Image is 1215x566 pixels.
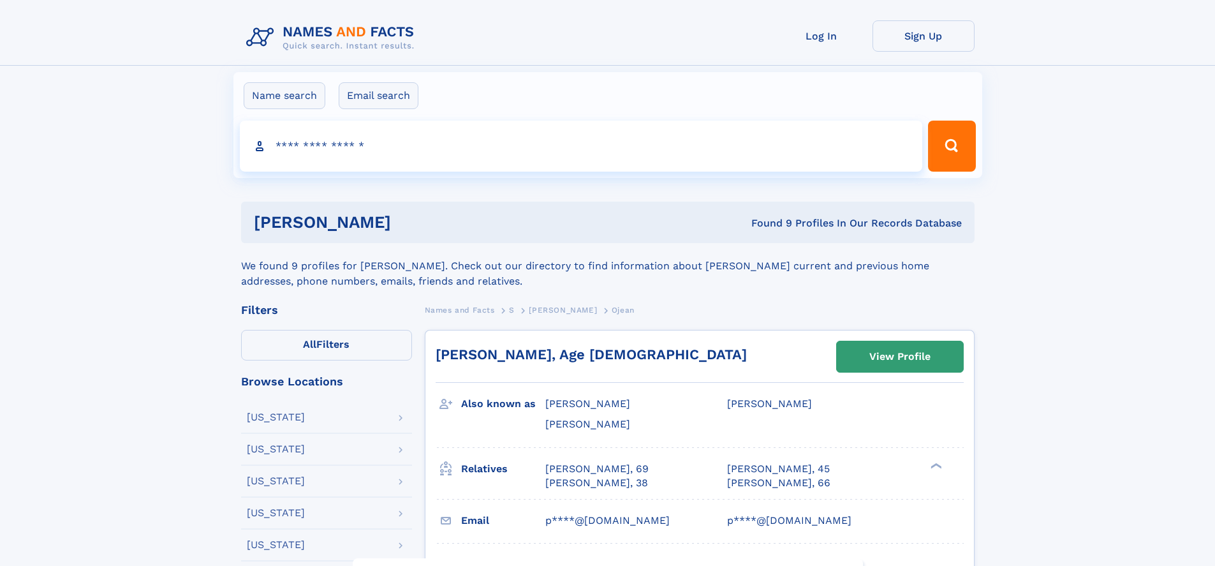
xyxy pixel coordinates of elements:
div: [US_STATE] [247,412,305,422]
span: S [509,306,515,315]
label: Name search [244,82,325,109]
button: Search Button [928,121,975,172]
span: All [303,338,316,350]
h3: Relatives [461,458,545,480]
div: [US_STATE] [247,476,305,486]
span: Ojean [612,306,635,315]
div: View Profile [869,342,931,371]
a: S [509,302,515,318]
a: View Profile [837,341,963,372]
a: [PERSON_NAME], Age [DEMOGRAPHIC_DATA] [436,346,747,362]
h1: [PERSON_NAME] [254,214,571,230]
img: Logo Names and Facts [241,20,425,55]
span: [PERSON_NAME] [529,306,597,315]
div: ❯ [927,461,943,470]
div: [US_STATE] [247,508,305,518]
div: Found 9 Profiles In Our Records Database [571,216,962,230]
div: [US_STATE] [247,444,305,454]
a: [PERSON_NAME] [529,302,597,318]
div: We found 9 profiles for [PERSON_NAME]. Check out our directory to find information about [PERSON_... [241,243,975,289]
label: Filters [241,330,412,361]
div: Browse Locations [241,376,412,387]
h3: Email [461,510,545,532]
span: [PERSON_NAME] [727,398,812,410]
h3: Also known as [461,393,545,415]
a: [PERSON_NAME], 66 [727,476,830,490]
label: Email search [339,82,418,109]
a: [PERSON_NAME], 38 [545,476,648,490]
div: [US_STATE] [247,540,305,550]
div: Filters [241,304,412,316]
span: [PERSON_NAME] [545,398,630,410]
a: Sign Up [873,20,975,52]
a: [PERSON_NAME], 45 [727,462,830,476]
a: Log In [770,20,873,52]
span: [PERSON_NAME] [545,418,630,430]
a: Names and Facts [425,302,495,318]
a: [PERSON_NAME], 69 [545,462,649,476]
input: search input [240,121,923,172]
